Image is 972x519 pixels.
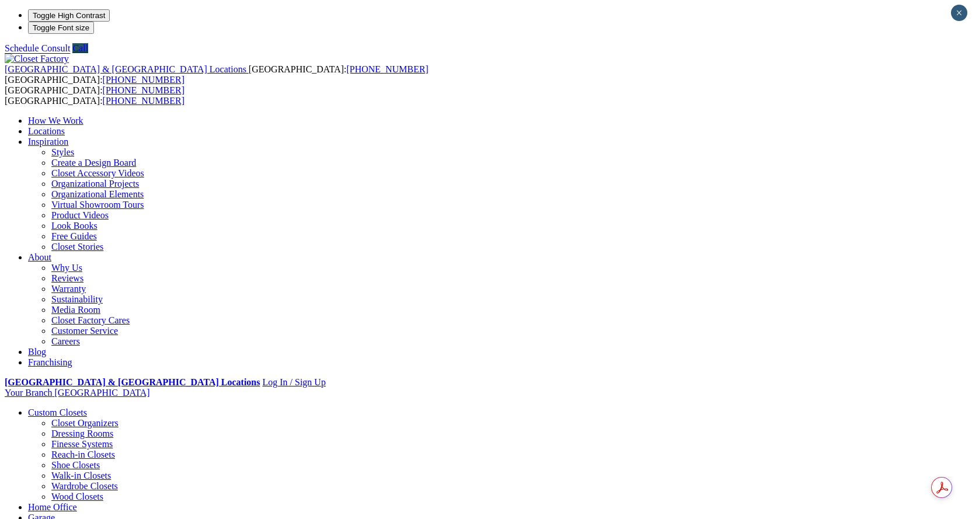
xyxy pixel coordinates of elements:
a: Create a Design Board [51,158,136,168]
span: [GEOGRAPHIC_DATA] [54,388,149,398]
span: Toggle High Contrast [33,11,105,20]
button: Toggle High Contrast [28,9,110,22]
a: Reviews [51,273,83,283]
a: Wardrobe Closets [51,481,118,491]
a: Home Office [28,502,77,512]
a: Organizational Projects [51,179,139,189]
a: Schedule Consult [5,43,70,53]
a: Why Us [51,263,82,273]
a: [GEOGRAPHIC_DATA] & [GEOGRAPHIC_DATA] Locations [5,377,260,387]
span: Toggle Font size [33,23,89,32]
a: Virtual Showroom Tours [51,200,144,210]
a: [PHONE_NUMBER] [346,64,428,74]
a: Wood Closets [51,492,103,501]
a: About [28,252,51,262]
a: Call [72,43,88,53]
a: Sustainability [51,294,103,304]
a: [GEOGRAPHIC_DATA] & [GEOGRAPHIC_DATA] Locations [5,64,249,74]
a: Product Videos [51,210,109,220]
a: Organizational Elements [51,189,144,199]
img: Closet Factory [5,54,69,64]
button: Close [951,5,967,21]
a: Shoe Closets [51,460,100,470]
a: Franchising [28,357,72,367]
a: Closet Factory Cares [51,315,130,325]
a: Locations [28,126,65,136]
a: Media Room [51,305,100,315]
a: Look Books [51,221,97,231]
a: Free Guides [51,231,97,241]
a: Blog [28,347,46,357]
a: Careers [51,336,80,346]
a: Closet Accessory Videos [51,168,144,178]
span: [GEOGRAPHIC_DATA] & [GEOGRAPHIC_DATA] Locations [5,64,246,74]
a: Warranty [51,284,86,294]
a: [PHONE_NUMBER] [103,96,184,106]
button: Toggle Font size [28,22,94,34]
span: Your Branch [5,388,52,398]
a: Custom Closets [28,407,87,417]
a: Log In / Sign Up [262,377,325,387]
a: Closet Organizers [51,418,119,428]
a: Walk-in Closets [51,471,111,480]
a: Customer Service [51,326,118,336]
a: Styles [51,147,74,157]
span: [GEOGRAPHIC_DATA]: [GEOGRAPHIC_DATA]: [5,85,184,106]
a: Reach-in Closets [51,450,115,459]
a: Closet Stories [51,242,103,252]
span: [GEOGRAPHIC_DATA]: [GEOGRAPHIC_DATA]: [5,64,428,85]
a: Finesse Systems [51,439,113,449]
a: Inspiration [28,137,68,147]
a: Your Branch [GEOGRAPHIC_DATA] [5,388,150,398]
a: How We Work [28,116,83,126]
a: [PHONE_NUMBER] [103,75,184,85]
a: Dressing Rooms [51,429,113,438]
a: [PHONE_NUMBER] [103,85,184,95]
